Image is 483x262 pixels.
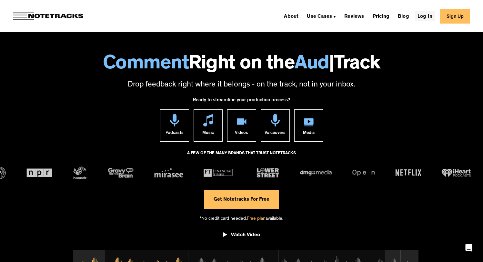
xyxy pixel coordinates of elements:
a: Music [194,109,223,142]
div: Ready to streamline your production process? [193,94,290,109]
a: Get Notetracks For Free [204,190,279,209]
h1: Right on the Track [6,55,477,75]
div: Open Intercom Messenger [461,240,477,256]
div: Videos [235,126,248,141]
a: Log In [415,11,435,21]
a: Pricing [370,11,392,21]
p: Drop feedback right where it belongs - on the track, not in your inbox. [6,80,477,91]
span: Aud [295,55,329,75]
a: Videos [227,109,256,142]
div: Voiceovers [265,126,286,141]
a: Reviews [342,11,367,21]
div: Podcasts [166,126,184,141]
div: Use Cases [307,14,332,19]
span: Free plan [247,217,266,221]
div: Music [202,126,214,141]
a: About [281,11,301,21]
div: A FEW OF THE MANY BRANDS THAT TRUST NOTETRACKS [187,148,296,166]
span: | [329,55,334,75]
div: Media [303,126,315,141]
a: Podcasts [160,109,189,142]
span: Comment [103,55,189,75]
div: Use Cases [304,11,338,21]
div: *No credit card needed. available. [200,209,283,227]
div: Watch Video [231,232,260,238]
a: Sign Up [440,9,470,24]
a: Voiceovers [261,109,290,142]
a: Blog [395,11,412,21]
a: open lightbox [223,227,260,245]
a: Media [294,109,323,142]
